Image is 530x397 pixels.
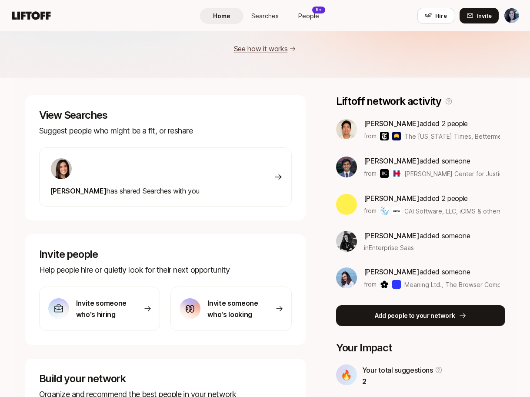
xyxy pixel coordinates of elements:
[364,230,470,241] p: added someone
[316,7,322,13] p: 9+
[234,44,288,53] a: See how it works
[392,169,401,178] img: Hillary for America
[380,280,389,289] img: Meaning Ltd.
[200,8,243,24] a: Home
[39,373,292,385] p: Build your network
[364,118,500,129] p: added 2 people
[298,11,319,20] span: People
[50,187,200,195] span: has shared Searches with you
[251,11,279,20] span: Searches
[39,248,292,260] p: Invite people
[39,109,292,121] p: View Searches
[380,207,389,215] img: CAI Software, LLC
[504,8,519,23] img: Barrie Tovar
[380,132,389,140] img: The New York Times
[336,231,357,252] img: e4106609_49c2_46c4_bd1b_35880d361c05.jpg
[39,125,292,137] p: Suggest people who might be a fit, or reshare
[364,267,420,276] span: [PERSON_NAME]
[364,193,500,204] p: added 2 people
[287,8,330,24] a: People9+
[380,169,389,178] img: Brennan Center for Justice
[392,280,401,289] img: The Browser Company
[336,95,441,107] p: Liftoff network activity
[213,11,230,20] span: Home
[207,297,264,320] p: Invite someone who's looking
[404,207,502,215] span: CAI Software, LLC, iCIMS & others
[435,11,447,20] span: Hire
[362,364,433,376] p: Your total suggestions
[364,231,420,240] span: [PERSON_NAME]
[417,8,454,23] button: Hire
[336,194,357,215] img: ACg8ocJ2W33J9lXOM5h6IMpbHN7rIx5DgGkktEgTNgsVIsbsMejX_p2LUA=s160-c
[364,119,420,128] span: [PERSON_NAME]
[243,8,287,24] a: Searches
[375,310,455,321] p: Add people to your network
[477,11,492,20] span: Invite
[50,187,107,195] span: [PERSON_NAME]
[39,264,292,276] p: Help people hire or quietly look for their next opportunity
[364,155,500,167] p: added someone
[364,194,420,203] span: [PERSON_NAME]
[364,157,420,165] span: [PERSON_NAME]
[336,267,357,288] img: 3b21b1e9_db0a_4655_a67f_ab9b1489a185.jpg
[51,158,72,179] img: 71d7b91d_d7cb_43b4_a7ea_a9b2f2cc6e03.jpg
[364,266,500,277] p: added someone
[362,376,443,387] p: 2
[336,157,357,177] img: 4640b0e7_2b03_4c4f_be34_fa460c2e5c38.jpg
[364,206,377,216] p: from
[460,8,499,23] button: Invite
[364,131,377,141] p: from
[336,119,357,140] img: c3894d86_b3f1_4e23_a0e4_4d923f503b0e.jpg
[364,168,377,179] p: from
[392,132,401,140] img: Betterment
[336,305,505,326] button: Add people to your network
[76,297,133,320] p: Invite someone who's hiring
[364,279,377,290] p: from
[336,342,505,354] p: Your Impact
[336,364,357,385] div: 🔥
[392,207,401,215] img: iCIMS
[364,243,414,252] span: in Enterprise Saas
